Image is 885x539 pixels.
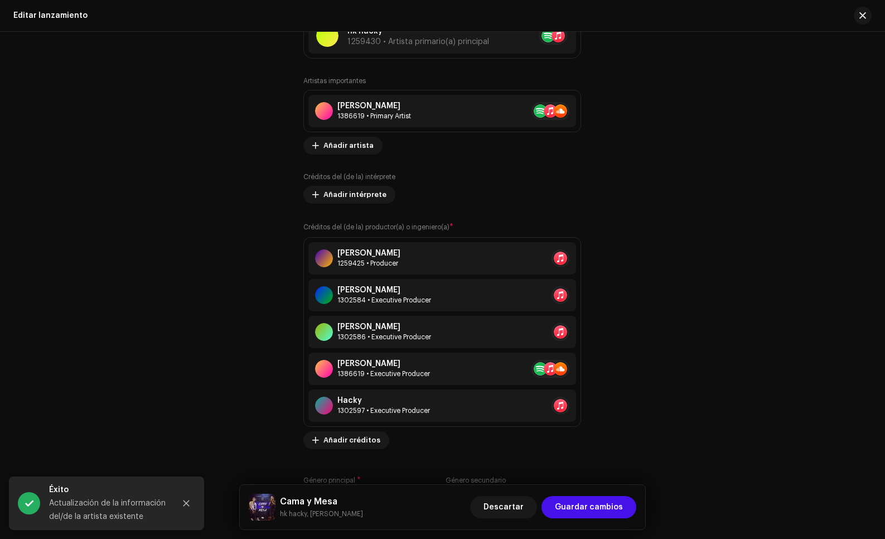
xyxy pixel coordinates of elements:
div: [PERSON_NAME] [337,249,400,258]
small: Cama y Mesa [280,508,363,519]
button: Añadir créditos [303,431,389,449]
label: Artistas importantes [303,76,366,85]
h5: Géneros [100,476,286,489]
span: 1259430 • Artista primario(a) principal [347,38,489,46]
button: Guardar cambios [541,496,636,518]
span: Añadir intérprete [323,184,386,206]
div: Producer [337,259,400,268]
button: Close [175,492,197,514]
div: Actualización de la información del/de la artista existente [49,497,166,523]
div: [PERSON_NAME] [337,286,431,295]
button: Añadir artista [303,137,383,155]
div: [PERSON_NAME] [337,359,430,368]
button: Añadir intérprete [303,186,395,204]
label: Créditos del (de la) intérprete [303,172,395,181]
h5: Cama y Mesa [280,495,363,508]
div: Executive Producer [337,369,430,378]
div: [PERSON_NAME] [337,102,411,110]
span: Guardar cambios [555,496,623,518]
div: Primary Artist [337,112,411,121]
label: Género secundario [446,476,506,485]
label: Género principal [303,476,361,485]
div: [PERSON_NAME] [337,323,431,331]
div: Executive Producer [337,406,430,415]
span: Añadir créditos [323,429,380,451]
div: Executive Producer [337,296,431,305]
div: Hacky [337,396,430,405]
div: Executive Producer [337,333,431,341]
span: Añadir artista [323,134,374,157]
button: Descartar [470,496,537,518]
small: Créditos del (de la) productor(a) o ingeniero(a) [303,224,449,230]
span: Descartar [483,496,524,518]
img: 630ea8f8-06f8-4523-a1ce-25ef84b8ea86 [249,494,275,521]
div: Éxito [49,483,166,497]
